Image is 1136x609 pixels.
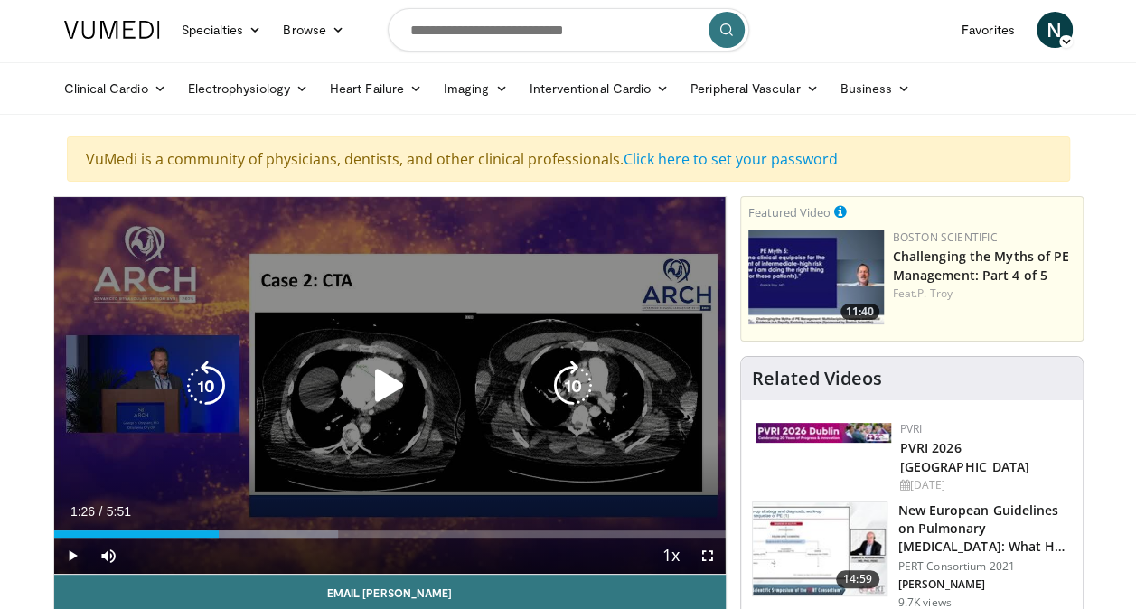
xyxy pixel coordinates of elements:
[900,439,1030,475] a: PVRI 2026 [GEOGRAPHIC_DATA]
[54,197,726,575] video-js: Video Player
[898,559,1072,574] p: PERT Consortium 2021
[893,286,1075,302] div: Feat.
[917,286,953,301] a: P. Troy
[67,136,1070,182] div: VuMedi is a community of physicians, dentists, and other clinical professionals.
[54,538,90,574] button: Play
[70,504,95,519] span: 1:26
[272,12,355,48] a: Browse
[900,421,923,436] a: PVRI
[836,570,879,588] span: 14:59
[840,304,879,320] span: 11:40
[752,368,882,389] h4: Related Videos
[748,230,884,324] a: 11:40
[756,423,891,443] img: 33783847-ac93-4ca7-89f8-ccbd48ec16ca.webp.150x105_q85_autocrop_double_scale_upscale_version-0.2.jpg
[388,8,749,52] input: Search topics, interventions
[690,538,726,574] button: Fullscreen
[177,70,319,107] a: Electrophysiology
[893,248,1070,284] a: Challenging the Myths of PE Management: Part 4 of 5
[519,70,681,107] a: Interventional Cardio
[900,477,1068,493] div: [DATE]
[54,530,726,538] div: Progress Bar
[748,204,831,220] small: Featured Video
[898,577,1072,592] p: [PERSON_NAME]
[893,230,998,245] a: Boston Scientific
[898,501,1072,556] h3: New European Guidelines on Pulmonary [MEDICAL_DATA]: What Has Changed and …
[99,504,103,519] span: /
[753,502,887,596] img: 0c0338ca-5dd8-4346-a5ad-18bcc17889a0.150x105_q85_crop-smart_upscale.jpg
[107,504,131,519] span: 5:51
[171,12,273,48] a: Specialties
[748,230,884,324] img: d5b042fb-44bd-4213-87e0-b0808e5010e8.150x105_q85_crop-smart_upscale.jpg
[53,70,177,107] a: Clinical Cardio
[433,70,519,107] a: Imaging
[90,538,127,574] button: Mute
[319,70,433,107] a: Heart Failure
[680,70,829,107] a: Peripheral Vascular
[64,21,160,39] img: VuMedi Logo
[653,538,690,574] button: Playback Rate
[829,70,921,107] a: Business
[624,149,838,169] a: Click here to set your password
[951,12,1026,48] a: Favorites
[1037,12,1073,48] a: N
